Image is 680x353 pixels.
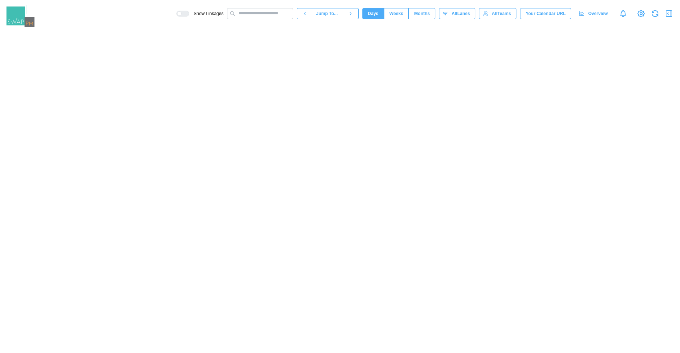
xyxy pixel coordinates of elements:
span: Jump To... [316,8,338,19]
span: All Lanes [451,8,470,19]
span: Your Calendar URL [526,8,566,19]
button: Open Drawer [664,8,674,19]
a: View Project [636,8,646,19]
span: Show Linkages [189,11,223,17]
button: AllTeams [479,8,516,19]
button: Refresh Grid [650,8,660,19]
span: Weeks [390,8,403,19]
span: Days [368,8,379,19]
span: All Teams [492,8,511,19]
a: Overview [575,8,613,19]
a: Notifications [617,7,629,20]
span: Overview [588,8,608,19]
button: Days [362,8,384,19]
button: Months [409,8,435,19]
img: Swap PM Logo [5,5,34,27]
button: Your Calendar URL [520,8,571,19]
button: AllLanes [439,8,475,19]
button: Jump To... [312,8,343,19]
span: Months [414,8,430,19]
button: Weeks [384,8,409,19]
